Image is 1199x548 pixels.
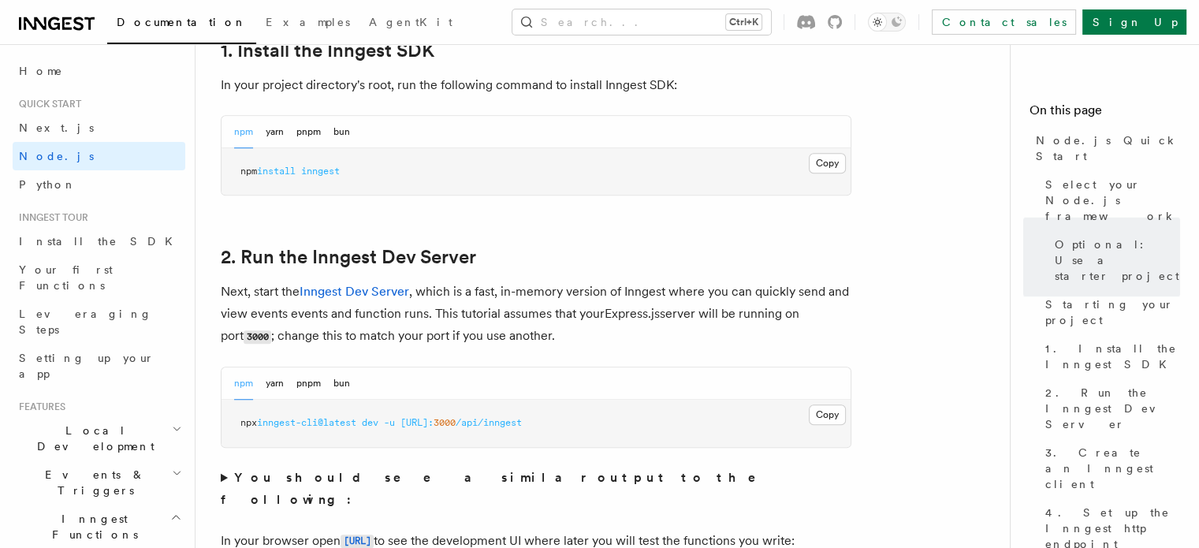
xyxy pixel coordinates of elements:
[256,5,359,43] a: Examples
[19,235,182,248] span: Install the SDK
[13,401,65,413] span: Features
[13,344,185,388] a: Setting up your app
[240,417,257,428] span: npx
[1039,438,1180,498] a: 3. Create an Inngest client
[13,57,185,85] a: Home
[13,227,185,255] a: Install the SDK
[300,284,409,299] a: Inngest Dev Server
[13,98,81,110] span: Quick start
[257,166,296,177] span: install
[234,116,253,148] button: npm
[1030,126,1180,170] a: Node.js Quick Start
[13,460,185,505] button: Events & Triggers
[13,211,88,224] span: Inngest tour
[932,9,1076,35] a: Contact sales
[266,16,350,28] span: Examples
[19,121,94,134] span: Next.js
[809,153,846,173] button: Copy
[266,367,284,400] button: yarn
[221,281,851,348] p: Next, start the , which is a fast, in-memory version of Inngest where you can quickly send and vi...
[1045,445,1180,492] span: 3. Create an Inngest client
[234,367,253,400] button: npm
[221,74,851,96] p: In your project directory's root, run the following command to install Inngest SDK:
[1030,101,1180,126] h4: On this page
[13,142,185,170] a: Node.js
[726,14,761,30] kbd: Ctrl+K
[369,16,452,28] span: AgentKit
[221,467,851,511] summary: You should see a similar output to the following:
[1048,230,1180,290] a: Optional: Use a starter project
[266,116,284,148] button: yarn
[1039,290,1180,334] a: Starting your project
[333,367,350,400] button: bun
[19,63,63,79] span: Home
[359,5,462,43] a: AgentKit
[1055,237,1180,284] span: Optional: Use a starter project
[296,116,321,148] button: pnpm
[221,470,778,507] strong: You should see a similar output to the following:
[512,9,771,35] button: Search...Ctrl+K
[809,404,846,425] button: Copy
[19,178,76,191] span: Python
[13,255,185,300] a: Your first Functions
[244,330,271,344] code: 3000
[221,246,476,268] a: 2. Run the Inngest Dev Server
[257,417,356,428] span: inngest-cli@latest
[1045,385,1180,432] span: 2. Run the Inngest Dev Server
[13,511,170,542] span: Inngest Functions
[1039,170,1180,230] a: Select your Node.js framework
[333,116,350,148] button: bun
[341,535,374,548] code: [URL]
[301,166,340,177] span: inngest
[400,417,434,428] span: [URL]:
[1082,9,1186,35] a: Sign Up
[1039,378,1180,438] a: 2. Run the Inngest Dev Server
[1045,177,1180,224] span: Select your Node.js framework
[13,300,185,344] a: Leveraging Steps
[240,166,257,177] span: npm
[384,417,395,428] span: -u
[13,114,185,142] a: Next.js
[107,5,256,44] a: Documentation
[13,170,185,199] a: Python
[19,263,113,292] span: Your first Functions
[362,417,378,428] span: dev
[19,352,155,380] span: Setting up your app
[434,417,456,428] span: 3000
[456,417,522,428] span: /api/inngest
[19,150,94,162] span: Node.js
[1036,132,1180,164] span: Node.js Quick Start
[341,533,374,548] a: [URL]
[1045,341,1180,372] span: 1. Install the Inngest SDK
[19,308,152,336] span: Leveraging Steps
[221,39,434,62] a: 1. Install the Inngest SDK
[1039,334,1180,378] a: 1. Install the Inngest SDK
[13,416,185,460] button: Local Development
[13,423,172,454] span: Local Development
[296,367,321,400] button: pnpm
[117,16,247,28] span: Documentation
[1045,296,1180,328] span: Starting your project
[13,467,172,498] span: Events & Triggers
[868,13,906,32] button: Toggle dark mode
